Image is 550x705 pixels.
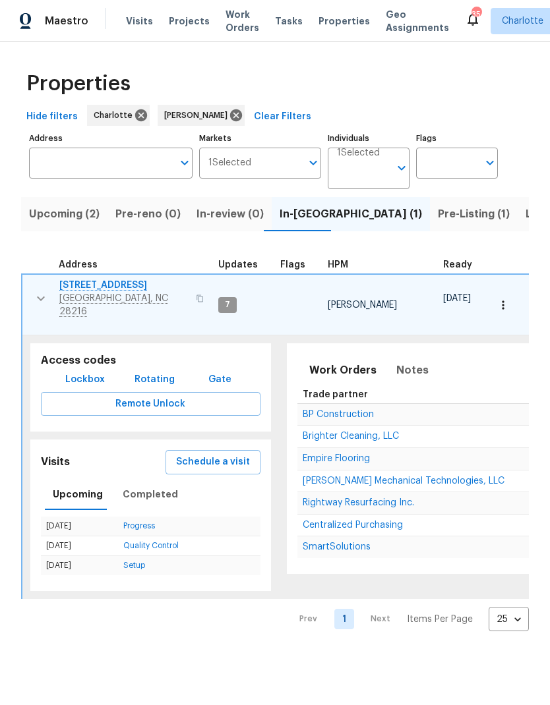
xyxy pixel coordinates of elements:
[303,477,504,485] a: [PERSON_NAME] Mechanical Technologies, LLC
[158,105,245,126] div: [PERSON_NAME]
[135,372,175,388] span: Rotating
[249,105,317,129] button: Clear Filters
[29,205,100,223] span: Upcoming (2)
[303,476,504,486] span: [PERSON_NAME] Mechanical Technologies, LLC
[280,260,305,269] span: Flags
[303,499,414,507] a: Rightway Resurfacing Inc.
[166,450,260,474] button: Schedule a visit
[59,260,98,269] span: Address
[169,14,210,28] span: Projects
[199,368,241,392] button: Gate
[41,392,260,416] button: Remote Unlock
[334,609,354,629] a: Goto page 1
[41,517,118,536] td: [DATE]
[197,205,264,223] span: In-review (0)
[41,536,118,556] td: [DATE]
[275,16,303,26] span: Tasks
[489,602,529,636] div: 25
[303,542,371,551] span: SmartSolutions
[254,109,311,125] span: Clear Filters
[304,154,322,172] button: Open
[392,159,411,177] button: Open
[21,105,83,129] button: Hide filters
[53,486,103,503] span: Upcoming
[472,8,481,21] div: 35
[303,498,414,507] span: Rightway Resurfacing Inc.
[303,432,399,441] span: Brighter Cleaning, LLC
[303,432,399,440] a: Brighter Cleaning, LLC
[26,109,78,125] span: Hide filters
[287,607,529,631] nav: Pagination Navigation
[319,14,370,28] span: Properties
[303,521,403,529] a: Centralized Purchasing
[328,260,348,269] span: HPM
[328,134,410,142] label: Individuals
[303,521,403,530] span: Centralized Purchasing
[129,368,180,392] button: Rotating
[123,542,179,550] a: Quality Control
[438,205,510,223] span: Pre-Listing (1)
[443,260,484,269] div: Earliest renovation start date (first business day after COE or Checkout)
[443,260,472,269] span: Ready
[416,134,498,142] label: Flags
[175,154,194,172] button: Open
[60,368,110,392] button: Lockbox
[502,14,543,28] span: Charlotte
[123,486,178,503] span: Completed
[123,561,145,569] a: Setup
[87,105,150,126] div: Charlotte
[303,543,371,551] a: SmartSolutions
[26,77,131,90] span: Properties
[29,134,193,142] label: Address
[218,260,258,269] span: Updates
[303,390,368,399] span: Trade partner
[176,454,250,470] span: Schedule a visit
[481,154,499,172] button: Open
[51,396,250,412] span: Remote Unlock
[309,361,377,380] span: Work Orders
[220,299,235,310] span: 7
[41,354,260,368] h5: Access codes
[303,410,374,419] span: BP Construction
[337,148,380,159] span: 1 Selected
[115,205,181,223] span: Pre-reno (0)
[303,455,370,463] a: Empire Flooring
[407,613,473,626] p: Items Per Page
[199,134,322,142] label: Markets
[126,14,153,28] span: Visits
[41,455,70,469] h5: Visits
[303,410,374,418] a: BP Construction
[208,157,251,169] span: 1 Selected
[280,205,422,223] span: In-[GEOGRAPHIC_DATA] (1)
[328,300,397,310] span: [PERSON_NAME]
[123,522,155,530] a: Progress
[164,109,233,122] span: [PERSON_NAME]
[386,8,449,34] span: Geo Assignments
[396,361,429,380] span: Notes
[204,372,236,388] span: Gate
[226,8,259,34] span: Work Orders
[41,556,118,576] td: [DATE]
[443,294,471,303] span: [DATE]
[94,109,138,122] span: Charlotte
[303,454,370,463] span: Empire Flooring
[45,14,88,28] span: Maestro
[65,372,105,388] span: Lockbox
